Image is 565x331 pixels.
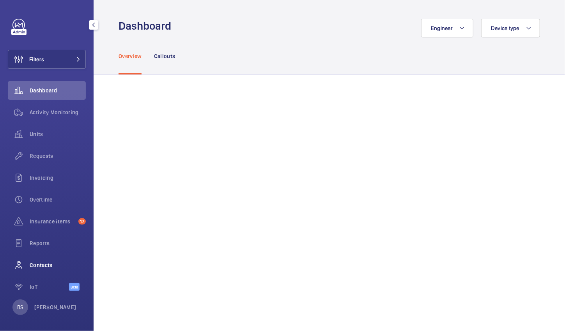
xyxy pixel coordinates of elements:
span: Activity Monitoring [30,108,86,116]
span: Reports [30,239,86,247]
span: Insurance items [30,218,75,225]
span: Units [30,130,86,138]
span: Invoicing [30,174,86,182]
button: Device type [481,19,540,37]
span: Overtime [30,196,86,204]
p: Callouts [154,52,175,60]
p: [PERSON_NAME] [34,303,76,311]
span: Filters [29,55,44,63]
span: Contacts [30,261,86,269]
span: Device type [491,25,519,31]
span: Dashboard [30,87,86,94]
span: Engineer [431,25,453,31]
button: Filters [8,50,86,69]
span: Beta [69,283,80,291]
button: Engineer [421,19,473,37]
p: Overview [119,52,142,60]
span: IoT [30,283,69,291]
p: BS [17,303,23,311]
span: 17 [78,218,86,225]
h1: Dashboard [119,19,176,33]
span: Requests [30,152,86,160]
